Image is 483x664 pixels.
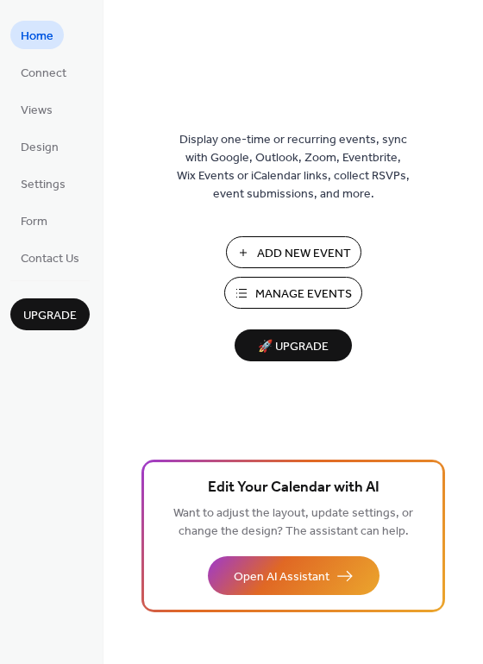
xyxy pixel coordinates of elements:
[21,65,66,83] span: Connect
[224,277,362,309] button: Manage Events
[226,236,361,268] button: Add New Event
[255,285,352,304] span: Manage Events
[21,213,47,231] span: Form
[10,21,64,49] a: Home
[10,169,76,197] a: Settings
[173,502,413,543] span: Want to adjust the layout, update settings, or change the design? The assistant can help.
[10,298,90,330] button: Upgrade
[10,132,69,160] a: Design
[21,28,53,46] span: Home
[21,102,53,120] span: Views
[245,335,342,359] span: 🚀 Upgrade
[177,131,410,204] span: Display one-time or recurring events, sync with Google, Outlook, Zoom, Eventbrite, Wix Events or ...
[23,307,77,325] span: Upgrade
[21,250,79,268] span: Contact Us
[21,176,66,194] span: Settings
[257,245,351,263] span: Add New Event
[10,243,90,272] a: Contact Us
[10,58,77,86] a: Connect
[234,568,329,586] span: Open AI Assistant
[208,556,379,595] button: Open AI Assistant
[208,476,379,500] span: Edit Your Calendar with AI
[10,206,58,235] a: Form
[235,329,352,361] button: 🚀 Upgrade
[21,139,59,157] span: Design
[10,95,63,123] a: Views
